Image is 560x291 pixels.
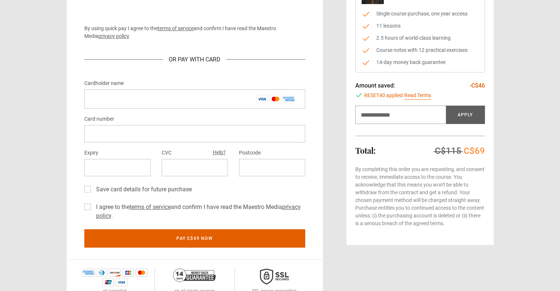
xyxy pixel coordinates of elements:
[469,81,485,90] p: -C$46
[93,203,305,220] label: I agree to the and confirm I have read the Maestro Media .
[93,185,192,194] label: Save card details for future purchase
[84,115,114,124] label: Card number
[435,146,461,156] span: C$115
[464,146,485,156] span: C$69
[135,269,147,277] img: mastercard
[239,149,261,157] label: Postcode
[84,149,98,157] label: Expiry
[364,92,403,100] span: RESET40 applied
[362,10,479,18] li: Single course purchase, one year access
[446,106,485,124] button: Apply
[96,203,301,219] a: privacy policy
[362,34,479,42] li: 2.5 hours of world-class learning
[90,164,145,171] iframe: Secure expiration date input frame
[211,148,228,157] button: Help?
[355,81,395,90] p: Amount saved:
[109,269,121,277] img: discover
[168,164,222,171] iframe: Secure CVC input frame
[84,25,305,40] p: By using quick pay I agree to the and confirm I have read the Maestro Media
[130,203,171,210] a: terms of service
[362,58,479,66] li: 14-day money back guarantee
[173,269,216,282] img: 14-day-money-back-guarantee-42d24aedb5115c0ff13b.png
[98,33,129,39] a: privacy policy
[84,229,305,248] button: Pay C$69 now
[362,46,479,54] li: Course notes with 12 practical exercises
[84,4,305,19] iframe: Secure payment button frame
[355,166,485,227] p: By completing this order you are requesting, and consent to receive, immediate access to the cour...
[163,55,226,64] div: Or Pay With Card
[122,269,134,277] img: jcb
[116,278,127,286] img: visa
[362,22,479,30] li: 11 lessons
[90,130,299,137] iframe: Secure card number input frame
[102,278,114,286] img: unionpay
[162,149,172,157] label: CVC
[245,164,299,171] iframe: Secure postal code input frame
[82,269,94,277] img: amex
[158,25,194,31] a: terms of service
[404,92,431,100] a: Read Terms
[96,269,108,277] img: diners
[355,146,376,155] h2: Total:
[84,79,124,88] label: Cardholder name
